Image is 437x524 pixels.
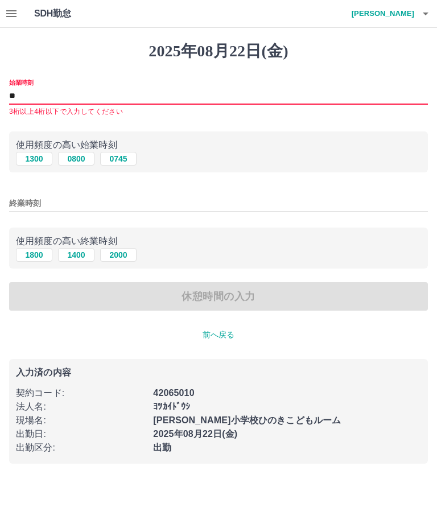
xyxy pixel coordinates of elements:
[16,400,146,414] p: 法人名 :
[9,78,33,86] label: 始業時刻
[16,386,146,400] p: 契約コード :
[16,414,146,427] p: 現場名 :
[153,402,190,411] b: ﾖﾂｶｲﾄﾞｳｼ
[100,248,137,262] button: 2000
[16,427,146,441] p: 出勤日 :
[9,329,428,341] p: 前へ戻る
[58,152,94,166] button: 0800
[16,441,146,455] p: 出勤区分 :
[16,152,52,166] button: 1300
[9,106,428,118] p: 3桁以上4桁以下で入力してください
[16,234,421,248] p: 使用頻度の高い終業時刻
[153,443,171,452] b: 出勤
[16,368,421,377] p: 入力済の内容
[100,152,137,166] button: 0745
[9,42,428,61] h1: 2025年08月22日(金)
[58,248,94,262] button: 1400
[16,138,421,152] p: 使用頻度の高い始業時刻
[16,248,52,262] button: 1800
[153,415,341,425] b: [PERSON_NAME]小学校ひのきこどもルーム
[153,388,194,398] b: 42065010
[153,429,237,439] b: 2025年08月22日(金)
